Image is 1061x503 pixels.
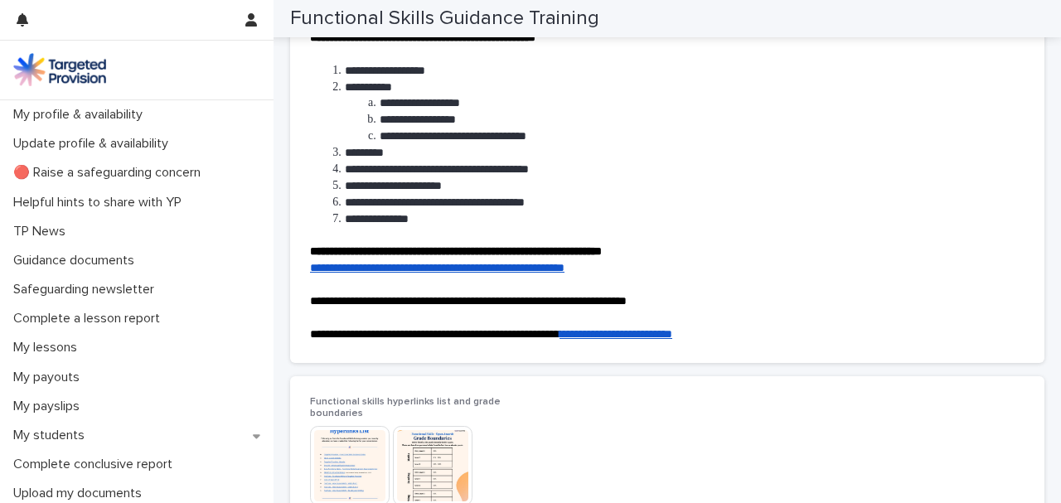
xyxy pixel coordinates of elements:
p: Update profile & availability [7,136,182,152]
p: Complete conclusive report [7,457,186,472]
p: Guidance documents [7,253,148,268]
p: TP News [7,224,79,239]
p: Complete a lesson report [7,311,173,326]
p: Upload my documents [7,486,155,501]
span: Functional skills hyperlinks list and grade boundaries [310,397,501,418]
h2: Functional Skills Guidance Training [290,7,599,31]
p: Safeguarding newsletter [7,282,167,297]
p: 🔴 Raise a safeguarding concern [7,165,214,181]
p: My payouts [7,370,93,385]
p: My profile & availability [7,107,156,123]
p: My students [7,428,98,443]
p: My lessons [7,340,90,355]
p: Helpful hints to share with YP [7,195,195,210]
p: My payslips [7,399,93,414]
img: M5nRWzHhSzIhMunXDL62 [13,53,106,86]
